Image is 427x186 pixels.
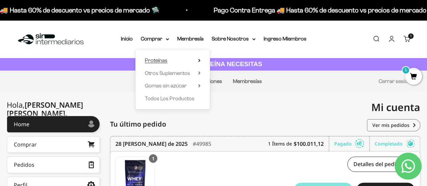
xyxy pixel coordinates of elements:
[405,73,422,81] a: 1
[121,36,133,42] a: Inicio
[375,136,415,151] div: Completado
[65,108,67,118] span: .
[14,162,34,167] div: Pedidos
[145,81,201,90] summary: Gomas sin azúcar
[145,69,201,78] summary: Otros Suplementos
[145,94,201,103] a: Todos Los Productos
[149,154,157,163] div: 1
[402,66,410,74] mark: 1
[14,122,29,127] div: Home
[193,136,211,151] div: #49985
[14,142,37,147] div: Comprar
[264,36,306,42] a: Ingreso Miembros
[115,140,188,148] time: 28 [PERSON_NAME] de 2025
[347,157,415,172] a: Detalles del pedido
[334,136,370,151] div: Pagado
[145,70,190,76] span: Otros Suplementos
[177,36,204,42] a: Membresía
[7,116,100,133] a: Home
[7,136,100,153] a: Comprar
[410,34,411,38] span: 1
[233,78,262,84] a: Membresías
[379,78,411,84] a: Cerrar sesión
[145,83,187,88] span: Gomas sin azúcar
[212,34,256,43] summary: Sobre Nosotros
[7,101,100,117] div: Hola,
[145,56,201,65] summary: Proteínas
[141,34,169,43] summary: Comprar
[145,57,167,63] span: Proteínas
[7,100,83,118] span: [PERSON_NAME] [PERSON_NAME]
[268,136,329,151] div: 1 Ítems de
[165,60,262,68] strong: CUANTA PROTEÍNA NECESITAS
[294,140,324,148] b: $100.011,12
[367,119,420,131] a: Ver mis pedidos
[110,119,166,129] span: Tu último pedido
[145,96,194,101] span: Todos Los Productos
[371,100,420,114] span: Mi cuenta
[7,156,100,173] a: Pedidos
